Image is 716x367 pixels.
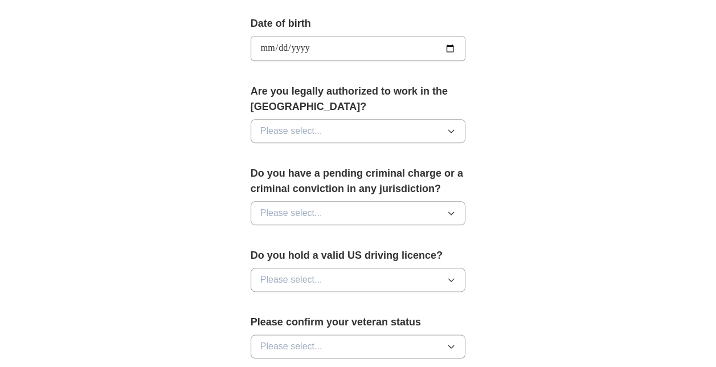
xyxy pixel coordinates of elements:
[251,315,466,330] label: Please confirm your veteran status
[251,84,466,115] label: Are you legally authorized to work in the [GEOGRAPHIC_DATA]?
[260,340,322,353] span: Please select...
[251,335,466,358] button: Please select...
[251,166,466,197] label: Do you have a pending criminal charge or a criminal conviction in any jurisdiction?
[260,206,322,220] span: Please select...
[251,119,466,143] button: Please select...
[251,201,466,225] button: Please select...
[251,16,466,31] label: Date of birth
[260,124,322,138] span: Please select...
[251,268,466,292] button: Please select...
[260,273,322,287] span: Please select...
[251,248,466,263] label: Do you hold a valid US driving licence?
